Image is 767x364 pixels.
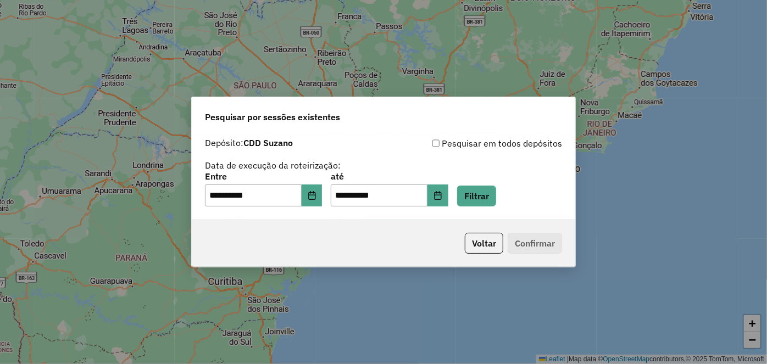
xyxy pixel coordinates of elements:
label: Entre [205,170,322,183]
button: Choose Date [302,184,323,206]
button: Filtrar [457,186,496,206]
div: Pesquisar em todos depósitos [383,137,562,150]
label: Depósito: [205,136,293,149]
strong: CDD Suzano [243,137,293,148]
label: Data de execução da roteirização: [205,159,341,172]
button: Voltar [465,233,503,254]
label: até [331,170,448,183]
span: Pesquisar por sessões existentes [205,110,340,124]
button: Choose Date [427,184,448,206]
